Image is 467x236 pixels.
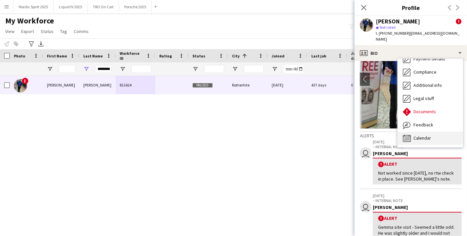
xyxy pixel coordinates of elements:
div: Not worked since [DATE], no rtw check in place. See [PERSON_NAME]'s note. [378,170,456,182]
input: First Name Filter Input [59,65,75,73]
span: First Name [47,53,67,58]
div: 437 days [307,76,347,94]
div: [PERSON_NAME] [373,204,462,210]
span: ! [378,161,384,167]
a: Comms [71,27,91,36]
img: Dan Castagno [14,79,27,92]
div: Payment details [398,52,463,66]
span: Payment details [413,56,445,62]
span: Comms [74,28,89,34]
a: Status [38,27,56,36]
span: Photo [14,53,25,58]
span: Compliance [413,69,437,75]
button: Open Filter Menu [232,66,238,72]
div: Documents [398,105,463,118]
div: Feedback [398,118,463,132]
span: Documents [413,109,436,115]
h3: Profile [355,3,467,12]
span: Calendar [413,135,431,141]
span: Feedback [413,122,433,128]
span: Status [41,28,54,34]
span: Export [21,28,34,34]
span: ! [378,216,384,221]
p: [DATE] [373,193,462,198]
div: Alerts [360,131,462,139]
a: View [3,27,17,36]
button: Open Filter Menu [47,66,53,72]
div: Compliance [398,66,463,79]
span: Not rated [380,25,396,30]
div: Alert [378,215,456,221]
span: Legal stuff [413,95,434,101]
p: [DATE] [373,139,462,144]
a: Tag [58,27,70,36]
span: My Workforce [5,16,54,26]
app-action-btn: Advanced filters [27,40,35,48]
app-action-btn: Export XLSX [37,40,45,48]
p: – INTERNAL NOTE [373,198,462,203]
div: [PERSON_NAME] [373,151,462,156]
span: Rating [159,53,172,58]
span: View [5,28,15,34]
div: Additional info [398,79,463,92]
p: – INTERNAL NOTE [373,144,462,149]
div: [PERSON_NAME] [79,76,116,94]
div: [PERSON_NAME] [43,76,79,94]
span: Paused [192,83,213,88]
button: Porsche 2025 [119,0,152,13]
span: | [EMAIL_ADDRESS][DOMAIN_NAME] [376,31,459,42]
button: Liquid IV 2025 [54,0,88,13]
div: Bio [355,45,467,61]
div: [PERSON_NAME] [376,18,420,24]
span: Tag [60,28,67,34]
span: Status [192,53,205,58]
div: Legal stuff [398,92,463,105]
button: Open Filter Menu [272,66,278,72]
div: 0 [347,76,390,94]
span: Additional info [413,82,442,88]
input: Workforce ID Filter Input [132,65,151,73]
div: 811424 [116,76,155,94]
input: Last Name Filter Input [95,65,112,73]
span: Joined [272,53,285,58]
div: Alert [378,161,456,167]
div: [DATE] [268,76,307,94]
span: City [232,53,240,58]
span: Workforce ID [120,51,143,61]
button: Open Filter Menu [83,66,89,72]
input: City Filter Input [244,65,264,73]
span: ! [456,18,462,24]
button: Open Filter Menu [120,66,126,72]
button: TRO On Call [88,0,119,13]
div: Calendar [398,132,463,145]
button: Open Filter Menu [192,66,198,72]
span: ! [22,78,28,84]
span: Last job [311,53,326,58]
input: Status Filter Input [204,65,224,73]
span: Jobs (last 90 days) [351,51,378,61]
span: Last Name [83,53,103,58]
span: t. [PHONE_NUMBER] [376,31,410,36]
button: Nordic Spirit 2025 [14,0,54,13]
a: Export [19,27,37,36]
div: Rotherhite [228,76,268,94]
input: Joined Filter Input [284,65,303,73]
